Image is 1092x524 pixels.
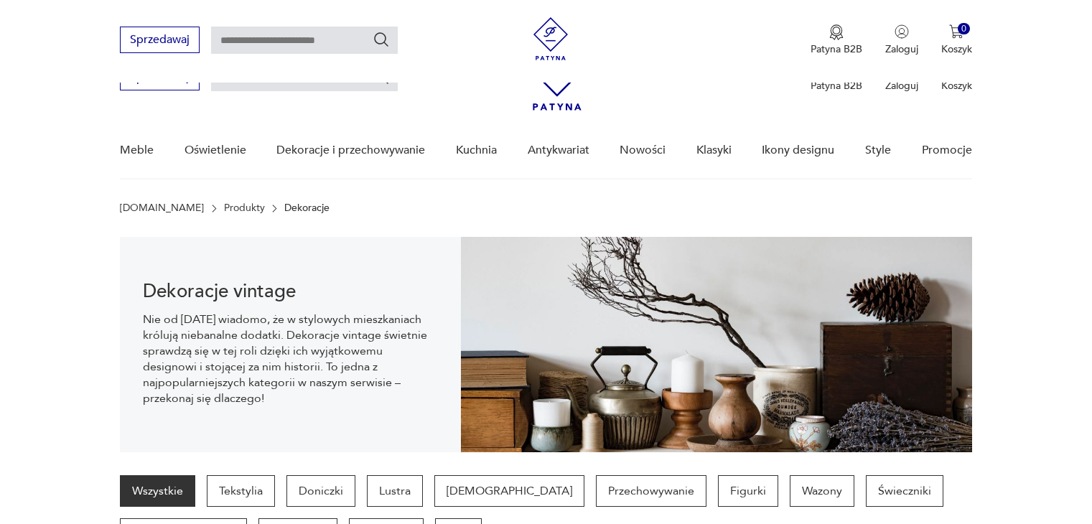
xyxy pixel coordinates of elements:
[286,475,355,507] a: Doniczki
[456,123,497,178] a: Kuchnia
[224,202,265,214] a: Produkty
[367,475,423,507] a: Lustra
[120,73,200,83] a: Sprzedawaj
[276,123,425,178] a: Dekoracje i przechowywanie
[885,79,918,93] p: Zaloguj
[120,475,195,507] a: Wszystkie
[885,24,918,56] button: Zaloguj
[120,123,154,178] a: Meble
[885,42,918,56] p: Zaloguj
[958,23,970,35] div: 0
[811,24,862,56] a: Ikona medaluPatyna B2B
[143,312,438,406] p: Nie od [DATE] wiadomo, że w stylowych mieszkaniach królują niebanalne dodatki. Dekoracje vintage ...
[373,31,390,48] button: Szukaj
[941,79,972,93] p: Koszyk
[829,24,844,40] img: Ikona medalu
[120,36,200,46] a: Sprzedawaj
[528,123,589,178] a: Antykwariat
[596,475,706,507] a: Przechowywanie
[895,24,909,39] img: Ikonka użytkownika
[120,202,204,214] a: [DOMAIN_NAME]
[949,24,963,39] img: Ikona koszyka
[790,475,854,507] a: Wazony
[811,24,862,56] button: Patyna B2B
[120,27,200,53] button: Sprzedawaj
[866,475,943,507] a: Świeczniki
[284,202,330,214] p: Dekoracje
[434,475,584,507] a: [DEMOGRAPHIC_DATA]
[922,123,972,178] a: Promocje
[865,123,891,178] a: Style
[941,42,972,56] p: Koszyk
[762,123,834,178] a: Ikony designu
[207,475,275,507] a: Tekstylia
[811,79,862,93] p: Patyna B2B
[185,123,246,178] a: Oświetlenie
[143,283,438,300] h1: Dekoracje vintage
[811,42,862,56] p: Patyna B2B
[620,123,666,178] a: Nowości
[718,475,778,507] a: Figurki
[941,24,972,56] button: 0Koszyk
[529,17,572,60] img: Patyna - sklep z meblami i dekoracjami vintage
[461,237,972,452] img: 3afcf10f899f7d06865ab57bf94b2ac8.jpg
[696,123,732,178] a: Klasyki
